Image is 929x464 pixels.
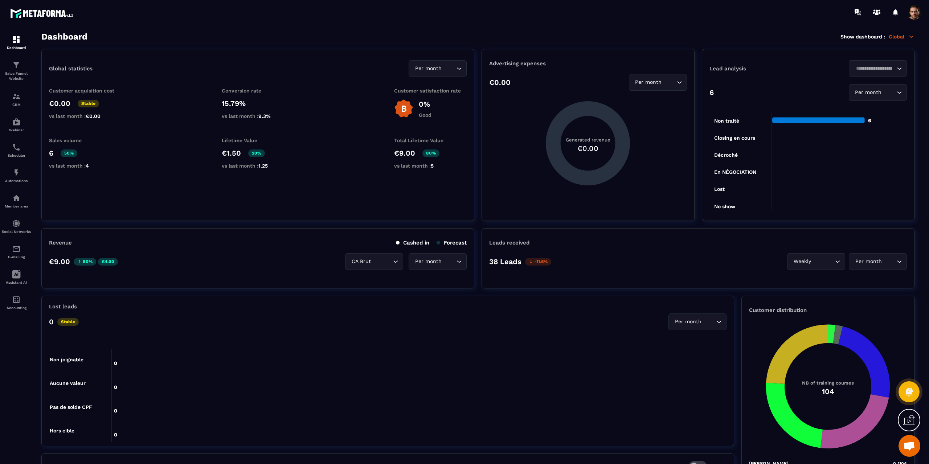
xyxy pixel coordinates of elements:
[394,149,415,157] p: €9.00
[49,88,122,94] p: Customer acquisition cost
[41,32,87,42] h3: Dashboard
[12,219,21,228] img: social-network
[419,100,431,108] p: 0%
[525,258,551,266] p: -11.6%
[634,78,663,86] span: Per month
[714,152,738,158] tspan: Décroché
[709,88,714,97] p: 6
[222,137,294,143] p: Lifetime Value
[78,100,99,107] p: Stable
[2,239,31,264] a: emailemailE-mailing
[2,128,31,132] p: Webinar
[673,318,703,326] span: Per month
[437,239,467,246] p: Forecast
[12,35,21,44] img: formation
[57,318,79,326] p: Stable
[49,65,93,72] p: Global statistics
[86,163,89,169] span: 4
[2,188,31,214] a: automationsautomationsMember area
[409,60,467,77] div: Search for option
[258,163,268,169] span: 1.25
[2,306,31,310] p: Accounting
[86,113,101,119] span: €0.00
[394,88,467,94] p: Customer satisfaction rate
[50,428,74,434] tspan: Hors cible
[12,194,21,202] img: automations
[431,163,434,169] span: 5
[749,307,907,313] p: Customer distribution
[854,65,895,73] input: Search for option
[49,99,70,108] p: €0.00
[714,169,756,175] tspan: En NÉGOCIATION
[714,135,755,141] tspan: Closing en cours
[49,317,54,326] p: 0
[813,258,833,266] input: Search for option
[443,258,455,266] input: Search for option
[714,118,739,124] tspan: Non traité
[709,65,808,72] p: Lead analysis
[443,65,455,73] input: Search for option
[2,163,31,188] a: automationsautomationsAutomations
[394,163,467,169] p: vs last month :
[2,230,31,234] p: Social Networks
[394,137,467,143] p: Total Lifetime Value
[2,46,31,50] p: Dashboard
[98,258,118,266] p: €4.00
[49,137,122,143] p: Sales volume
[422,149,439,157] p: 80%
[409,253,467,270] div: Search for option
[61,149,77,157] p: 50%
[396,239,429,246] p: Cashed in
[489,60,687,67] p: Advertising expenses
[2,204,31,208] p: Member area
[2,179,31,183] p: Automations
[413,65,443,73] span: Per month
[854,89,883,97] span: Per month
[714,186,725,192] tspan: Lost
[50,357,83,363] tspan: Non joignable
[2,137,31,163] a: schedulerschedulerScheduler
[49,303,77,310] p: Lost leads
[12,245,21,253] img: email
[49,257,70,266] p: €9.00
[222,163,294,169] p: vs last month :
[2,87,31,112] a: formationformationCRM
[889,33,914,40] p: Global
[2,55,31,87] a: formationformationSales Funnel Website
[222,149,241,157] p: €1.50
[12,295,21,304] img: accountant
[49,149,53,157] p: 6
[792,258,813,266] span: Weekly
[74,258,96,266] p: 80%
[703,318,715,326] input: Search for option
[840,34,885,40] p: Show dashboard :
[2,30,31,55] a: formationformationDashboard
[849,84,907,101] div: Search for option
[668,313,727,330] div: Search for option
[629,74,687,91] div: Search for option
[372,258,391,266] input: Search for option
[2,264,31,290] a: Assistant AI
[663,78,675,86] input: Search for option
[849,60,907,77] div: Search for option
[883,89,895,97] input: Search for option
[2,280,31,284] p: Assistant AI
[2,153,31,157] p: Scheduler
[222,113,294,119] p: vs last month :
[50,380,86,386] tspan: Aucune valeur
[489,239,529,246] p: Leads received
[2,71,31,81] p: Sales Funnel Website
[2,290,31,315] a: accountantaccountantAccounting
[12,61,21,69] img: formation
[2,214,31,239] a: social-networksocial-networkSocial Networks
[248,149,265,157] p: 20%
[714,204,736,209] tspan: No show
[345,253,403,270] div: Search for option
[350,258,372,266] span: CA Brut
[854,258,883,266] span: Per month
[849,253,907,270] div: Search for option
[50,404,92,410] tspan: Pas de solde CPF
[419,112,431,118] p: Good
[222,88,294,94] p: Conversion rate
[413,258,443,266] span: Per month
